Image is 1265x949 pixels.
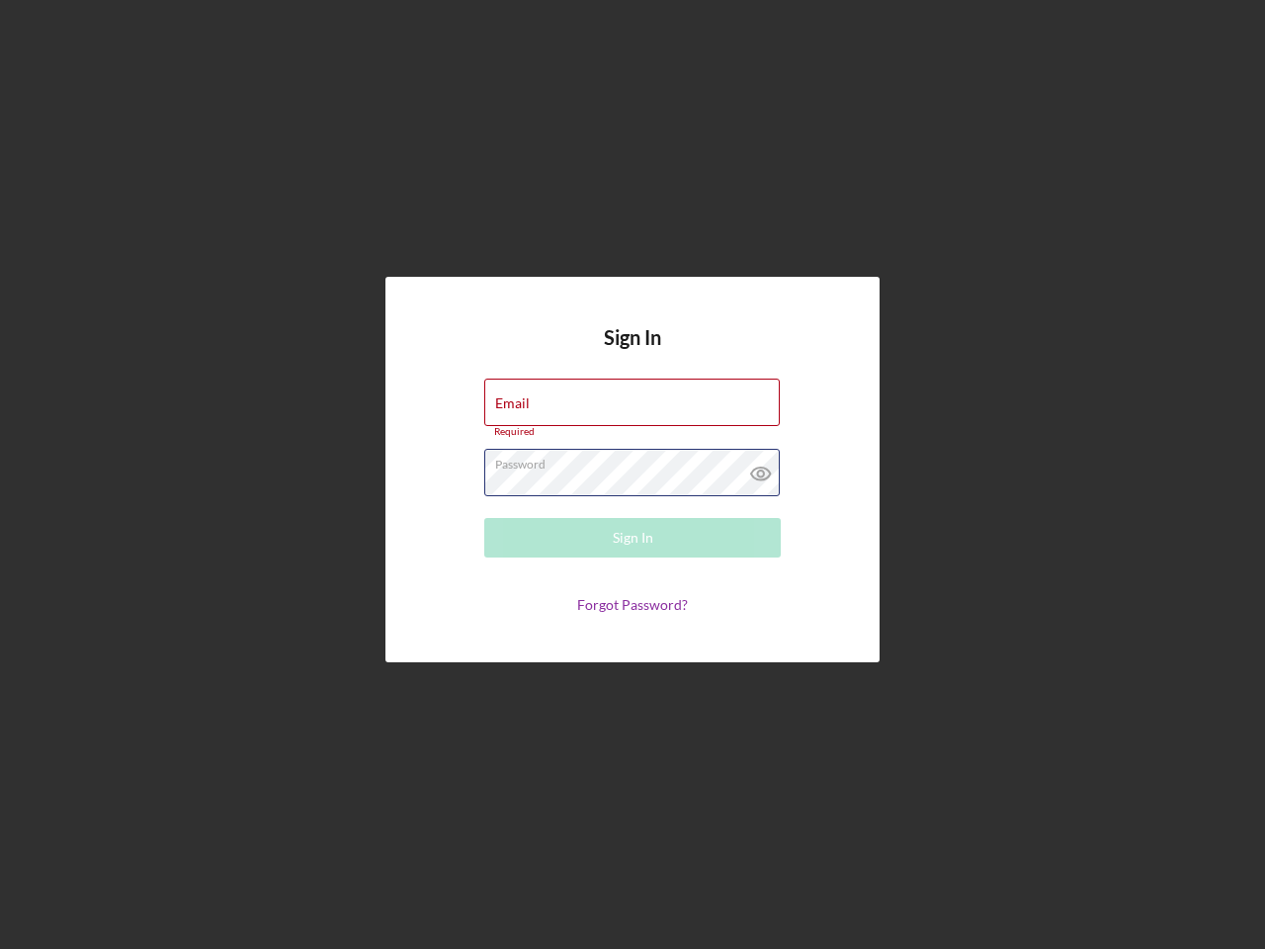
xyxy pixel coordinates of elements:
a: Forgot Password? [577,596,688,613]
label: Email [495,395,530,411]
div: Required [484,426,781,438]
div: Sign In [613,518,653,558]
button: Sign In [484,518,781,558]
label: Password [495,450,780,472]
h4: Sign In [604,326,661,379]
